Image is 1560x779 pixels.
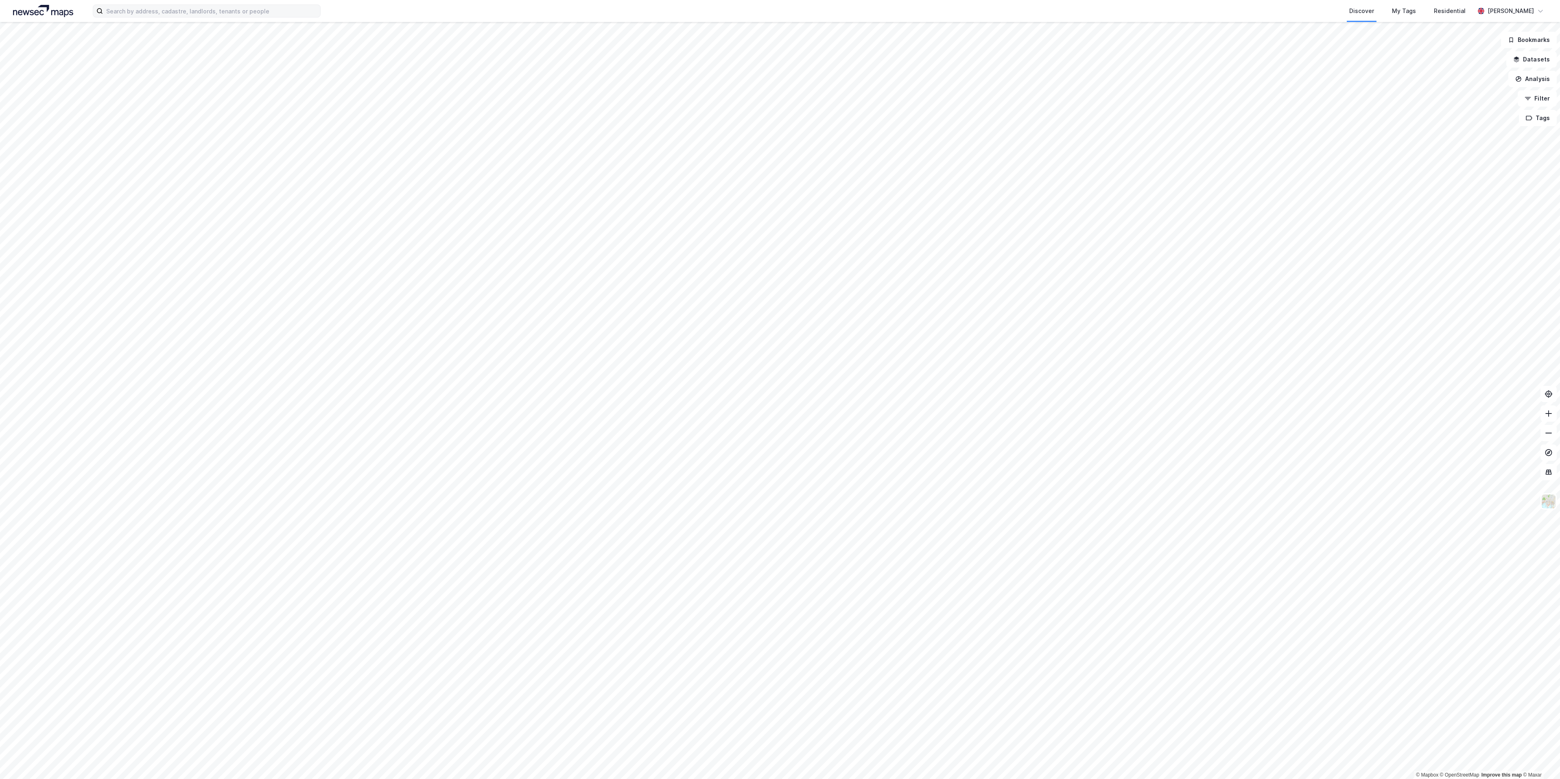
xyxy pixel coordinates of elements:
[1488,6,1534,16] div: [PERSON_NAME]
[1440,772,1479,778] a: OpenStreetMap
[103,5,320,17] input: Search by address, cadastre, landlords, tenants or people
[1392,6,1416,16] div: My Tags
[1541,494,1556,509] img: Z
[1481,772,1522,778] a: Improve this map
[1518,90,1557,107] button: Filter
[1416,772,1438,778] a: Mapbox
[13,5,73,17] img: logo.a4113a55bc3d86da70a041830d287a7e.svg
[1349,6,1374,16] div: Discover
[1519,110,1557,126] button: Tags
[1501,32,1557,48] button: Bookmarks
[1434,6,1466,16] div: Residential
[1506,51,1557,68] button: Datasets
[1508,71,1557,87] button: Analysis
[1519,740,1560,779] iframe: Chat Widget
